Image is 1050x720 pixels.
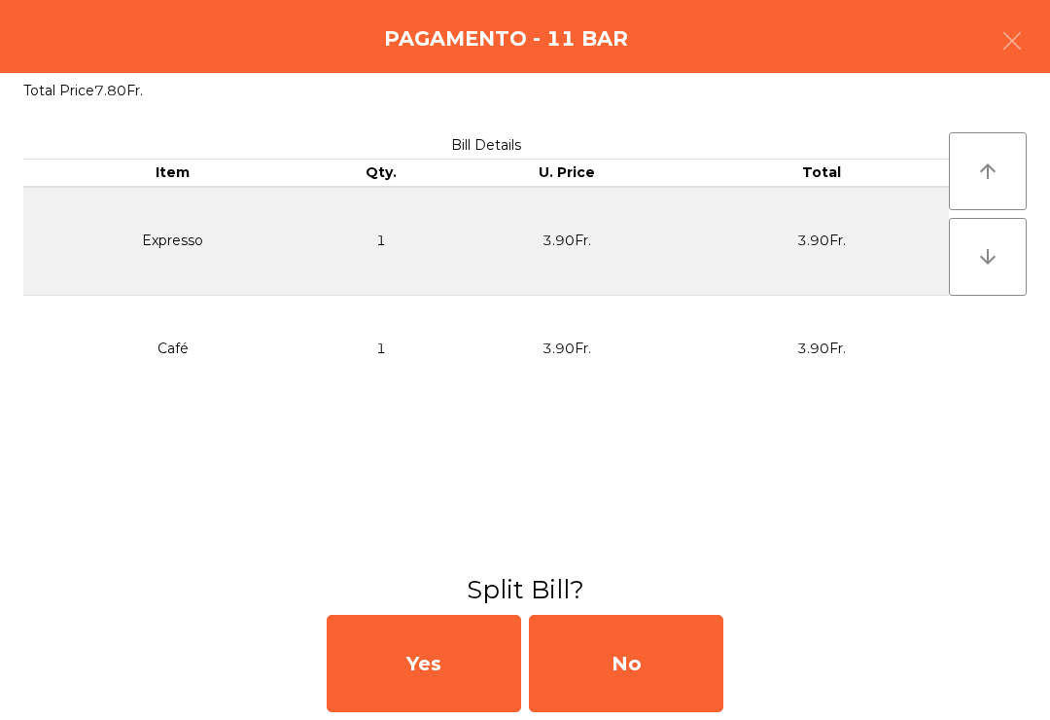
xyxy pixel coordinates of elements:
td: 3.90Fr. [439,295,694,402]
td: 3.90Fr. [694,295,949,402]
td: 3.90Fr. [439,187,694,296]
td: 1 [323,295,439,402]
h3: Split Bill? [15,572,1035,607]
span: 7.80Fr. [94,82,143,99]
td: Expresso [23,187,323,296]
button: arrow_upward [949,132,1027,210]
td: 1 [323,187,439,296]
span: Bill Details [451,136,521,154]
td: Café [23,295,323,402]
th: Total [694,160,949,187]
i: arrow_upward [976,160,999,183]
td: 3.90Fr. [694,187,949,296]
button: arrow_downward [949,218,1027,296]
th: U. Price [439,160,694,187]
th: Item [23,160,323,187]
th: Qty. [323,160,439,187]
h4: Pagamento - 11 BAR [384,24,628,54]
div: No [529,615,723,712]
div: Yes [327,615,521,712]
span: Total Price [23,82,94,99]
i: arrow_downward [976,245,999,269]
